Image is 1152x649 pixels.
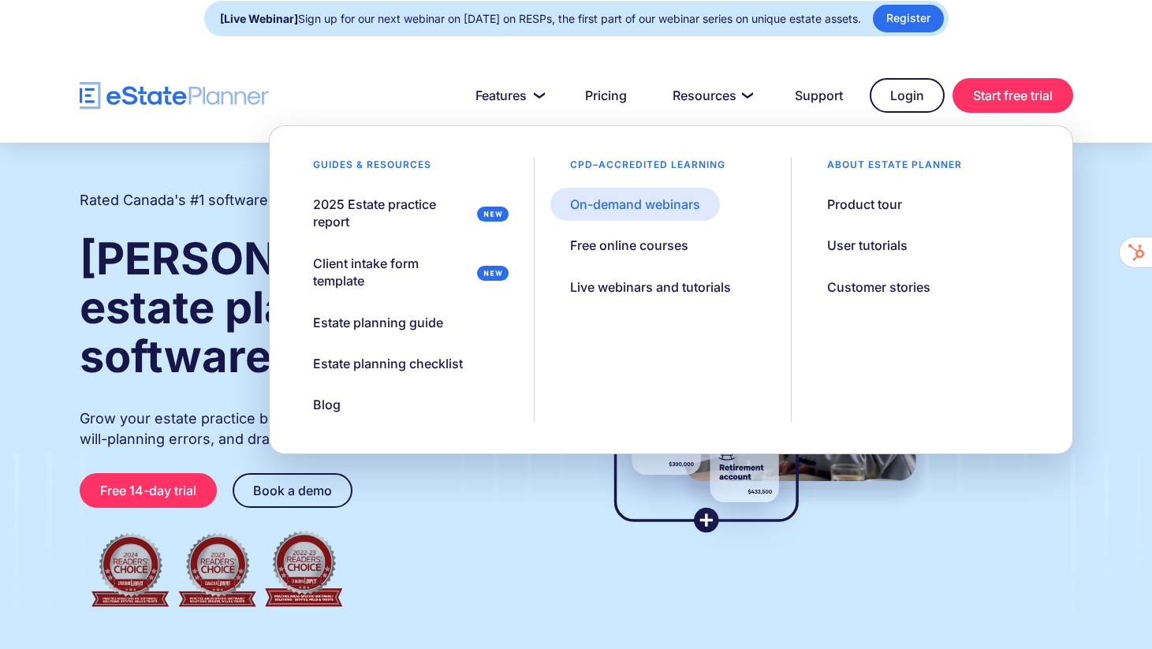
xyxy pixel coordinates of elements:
[550,188,720,221] a: On-demand webinars
[293,158,451,180] div: Guides & resources
[80,82,269,110] a: home
[570,196,700,213] div: On-demand webinars
[827,278,930,296] div: Customer stories
[953,78,1073,113] a: Start free trial
[233,473,352,508] a: Book a demo
[313,255,471,290] div: Client intake form template
[776,80,862,111] a: Support
[870,78,945,113] a: Login
[827,196,902,213] div: Product tour
[313,355,463,372] div: Estate planning checklist
[807,229,927,262] a: User tutorials
[313,396,341,413] div: Blog
[550,229,708,262] a: Free online courses
[807,158,982,180] div: About estate planner
[293,188,518,239] a: 2025 Estate practice report
[80,408,546,449] p: Grow your estate practice by streamlining client intake, reducing will-planning errors, and draft...
[313,314,443,331] div: Estate planning guide
[807,188,922,221] a: Product tour
[566,80,646,111] a: Pricing
[293,306,463,339] a: Estate planning guide
[80,190,427,211] h2: Rated Canada's #1 software for estate practitioners
[220,12,298,25] strong: [Live Webinar]
[827,237,908,254] div: User tutorials
[313,196,471,231] div: 2025 Estate practice report
[550,158,745,180] div: CPD–accredited learning
[293,347,483,380] a: Estate planning checklist
[293,247,518,298] a: Client intake form template
[807,270,950,304] a: Customer stories
[80,232,544,383] strong: [PERSON_NAME] and estate planning software
[80,473,217,508] a: Free 14-day trial
[550,270,751,304] a: Live webinars and tutorials
[293,388,360,421] a: Blog
[873,5,944,32] a: Register
[457,80,558,111] a: Features
[570,237,688,254] div: Free online courses
[570,278,731,296] div: Live webinars and tutorials
[654,80,768,111] a: Resources
[220,8,861,30] div: Sign up for our next webinar on [DATE] on RESPs, the first part of our webinar series on unique e...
